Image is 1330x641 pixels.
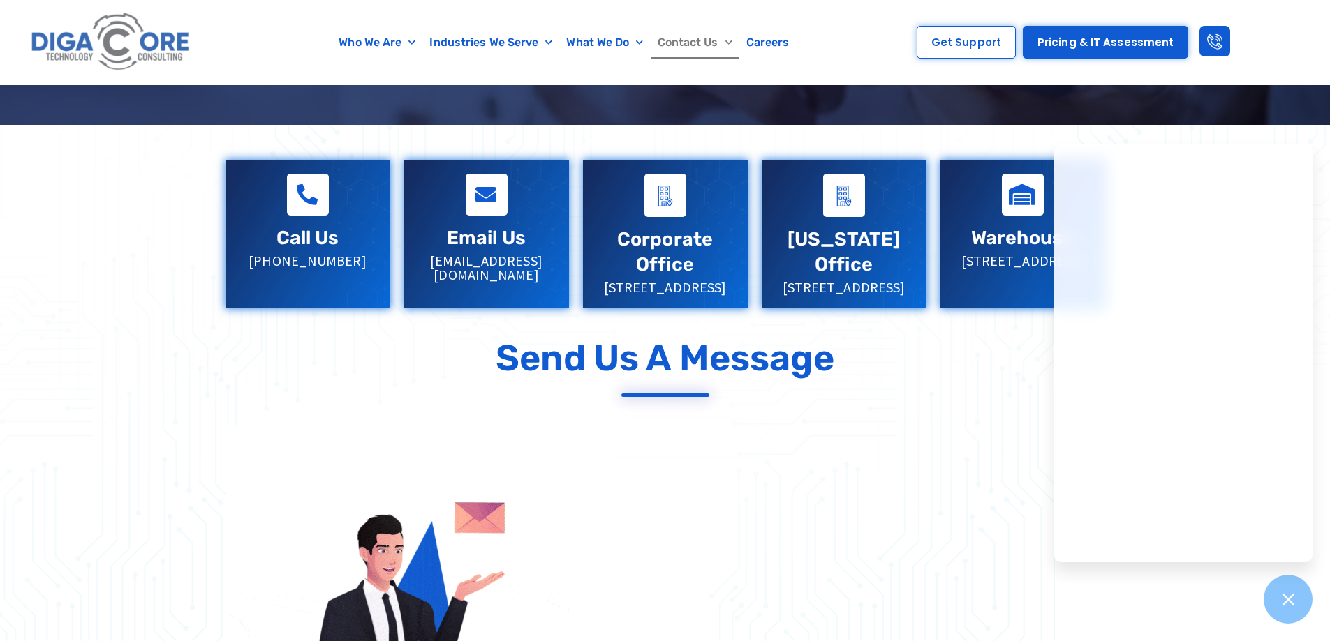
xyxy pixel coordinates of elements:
[1002,174,1044,216] a: Warehouse
[559,27,650,59] a: What We Do
[776,280,912,294] p: [STREET_ADDRESS]
[1023,26,1188,59] a: Pricing & IT Assessment
[644,174,686,217] a: Corporate Office
[823,174,865,217] a: Virginia Office
[931,37,1001,47] span: Get Support
[27,7,195,77] img: Digacore logo 1
[788,228,901,275] a: [US_STATE] Office
[954,254,1091,268] p: [STREET_ADDRESS]
[418,254,555,282] p: [EMAIL_ADDRESS][DOMAIN_NAME]
[617,228,713,275] a: Corporate Office
[971,227,1074,249] a: Warehouse
[332,27,422,59] a: Who We Are
[739,27,797,59] a: Careers
[597,280,734,294] p: [STREET_ADDRESS]
[466,174,508,216] a: Email Us
[651,27,739,59] a: Contact Us
[1054,144,1313,562] iframe: Chatgenie Messenger
[239,254,376,268] p: [PHONE_NUMBER]
[496,336,835,379] p: Send Us a Message
[447,227,526,249] a: Email Us
[287,174,329,216] a: Call Us
[917,26,1016,59] a: Get Support
[262,27,867,59] nav: Menu
[422,27,559,59] a: Industries We Serve
[1037,37,1174,47] span: Pricing & IT Assessment
[276,227,339,249] a: Call Us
